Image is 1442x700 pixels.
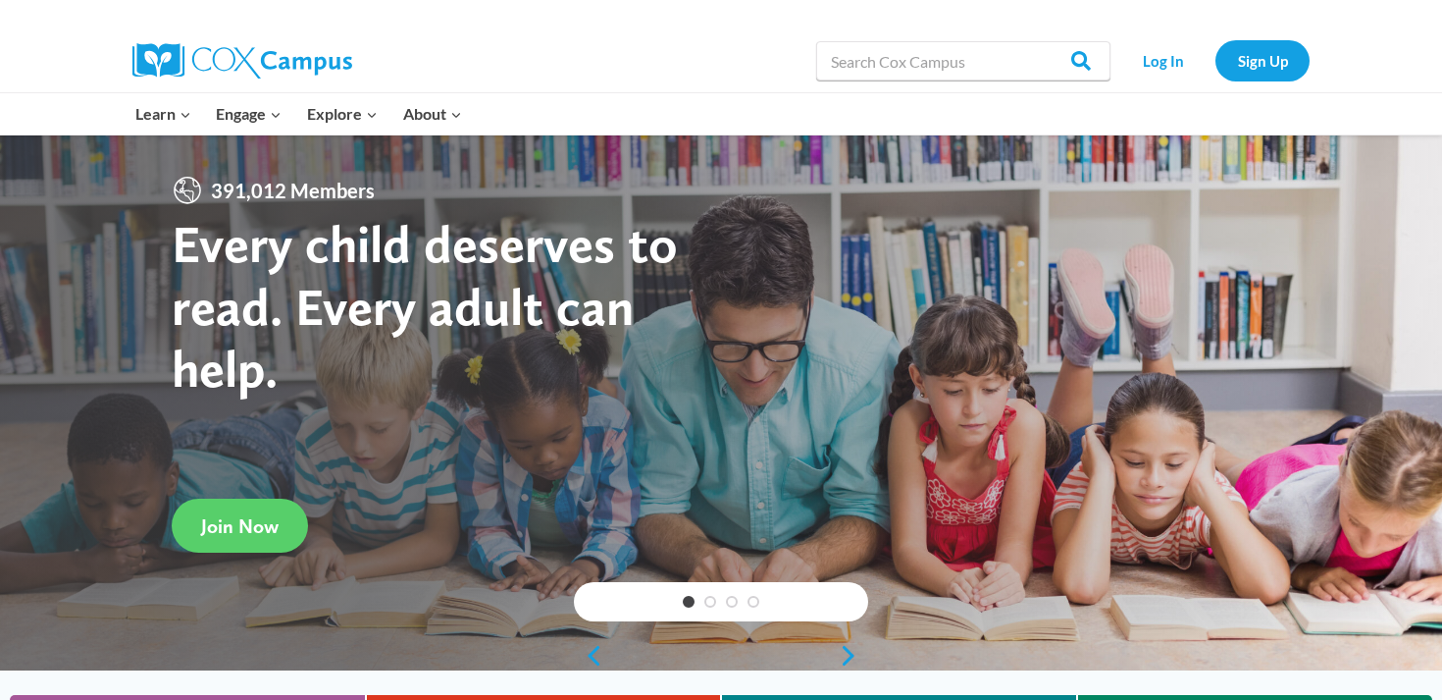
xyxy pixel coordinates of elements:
input: Search Cox Campus [816,41,1110,81]
strong: Every child deserves to read. Every adult can help. [172,212,678,400]
a: 3 [726,596,738,608]
a: Join Now [172,499,308,553]
a: 1 [683,596,695,608]
a: next [839,644,868,668]
span: Engage [216,101,282,127]
nav: Primary Navigation [123,93,474,135]
span: Learn [135,101,191,127]
a: Log In [1120,40,1206,81]
img: Cox Campus [132,43,352,79]
a: 4 [747,596,759,608]
span: 391,012 Members [203,175,383,206]
span: Join Now [201,514,279,538]
div: content slider buttons [574,636,868,675]
nav: Secondary Navigation [1120,40,1310,81]
a: 2 [704,596,716,608]
a: previous [574,644,603,668]
a: Sign Up [1215,40,1310,81]
span: Explore [307,101,378,127]
span: About [403,101,462,127]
